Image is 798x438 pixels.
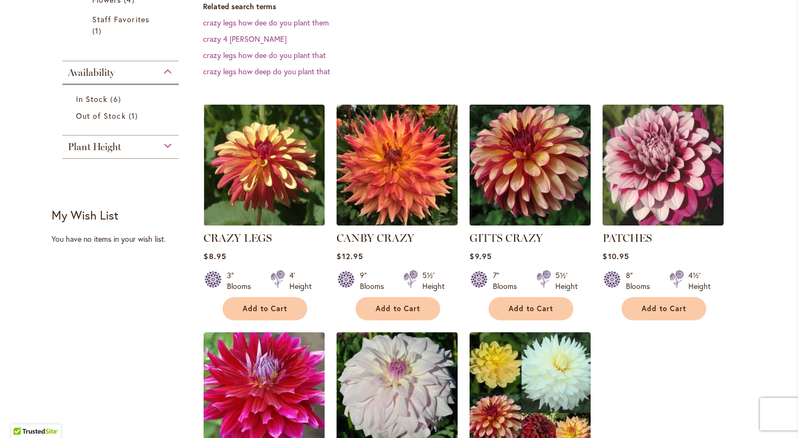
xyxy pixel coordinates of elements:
[337,231,414,244] a: CANBY CRAZY
[376,304,420,313] span: Add to Cart
[204,105,325,226] img: CRAZY LEGS
[243,304,287,313] span: Add to Cart
[76,93,168,105] a: In Stock 6
[493,270,523,292] div: 7" Blooms
[470,251,491,261] span: $9.95
[203,1,746,12] dt: Related search terms
[223,297,307,320] button: Add to Cart
[642,304,686,313] span: Add to Cart
[92,14,149,24] span: Staff Favorites
[688,270,711,292] div: 4½' Height
[52,207,118,223] strong: My Wish List
[603,217,724,228] a: Patches
[289,270,312,292] div: 4' Height
[203,34,287,44] a: crazy 4 [PERSON_NAME]
[68,141,121,153] span: Plant Height
[68,67,115,79] span: Availability
[52,234,197,244] div: You have no items in your wish list.
[603,231,652,244] a: PATCHES
[204,251,226,261] span: $8.95
[626,270,656,292] div: 8" Blooms
[203,17,329,28] a: crazy legs how dee do you plant them
[603,105,724,226] img: Patches
[422,270,445,292] div: 5½' Height
[92,25,104,36] span: 1
[467,101,594,228] img: Gitts Crazy
[470,231,543,244] a: GITTS CRAZY
[555,270,578,292] div: 5½' Height
[92,14,151,36] a: Staff Favorites
[76,111,126,121] span: Out of Stock
[227,270,257,292] div: 3" Blooms
[204,217,325,228] a: CRAZY LEGS
[337,251,363,261] span: $12.95
[76,94,107,104] span: In Stock
[470,217,591,228] a: Gitts Crazy
[110,93,123,105] span: 6
[356,297,440,320] button: Add to Cart
[204,231,272,244] a: CRAZY LEGS
[489,297,573,320] button: Add to Cart
[337,105,458,226] img: Canby Crazy
[603,251,629,261] span: $10.95
[509,304,553,313] span: Add to Cart
[203,50,326,60] a: crazy legs how dee do you plant that
[129,110,141,121] span: 1
[8,400,39,430] iframe: Launch Accessibility Center
[337,217,458,228] a: Canby Crazy
[76,110,168,121] a: Out of Stock 1
[622,297,706,320] button: Add to Cart
[203,66,330,76] a: crazy legs how deep do you plant that
[360,270,390,292] div: 9" Blooms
